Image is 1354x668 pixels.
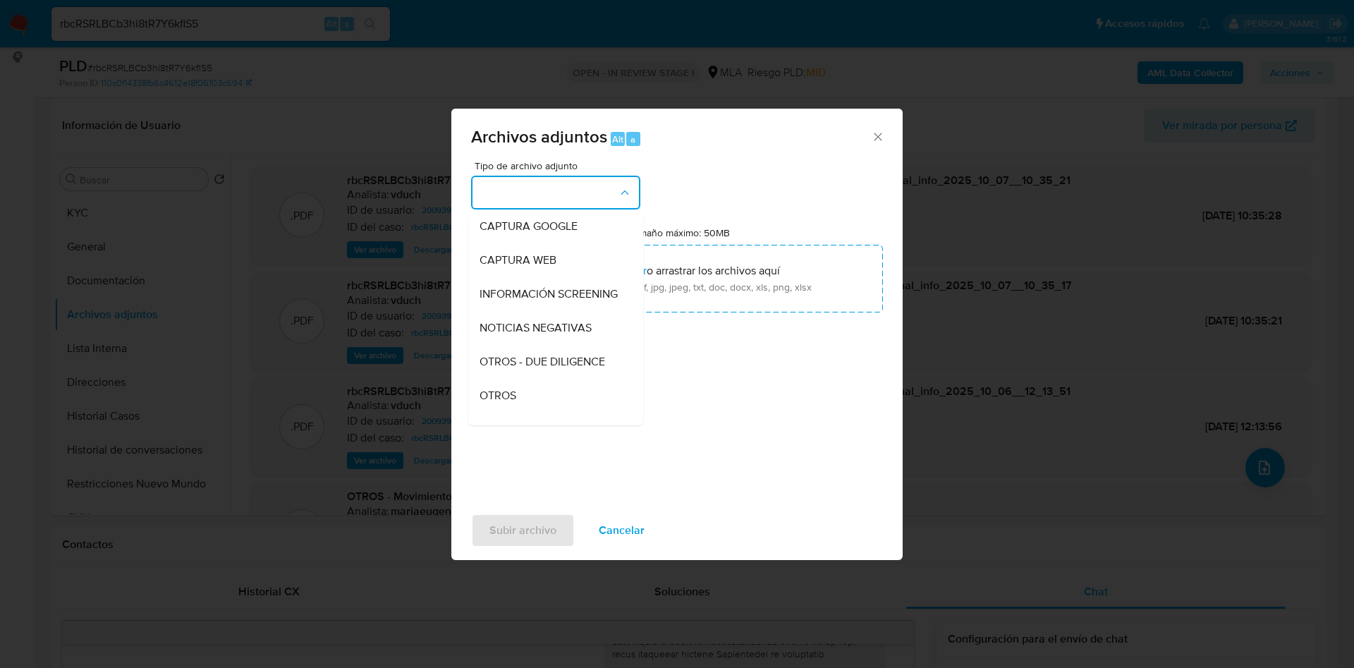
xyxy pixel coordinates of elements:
span: Archivos adjuntos [471,124,607,149]
label: Tamaño máximo: 50MB [629,226,730,239]
span: DDJJ de IVA [480,423,542,437]
span: Cancelar [599,515,645,546]
span: CAPTURA WEB [480,253,556,267]
span: CAPTURA GOOGLE [480,219,578,233]
span: Tipo de archivo adjunto [475,161,644,171]
span: INFORMACIÓN SCREENING [480,287,618,301]
span: Alt [612,133,623,146]
button: Cerrar [871,130,884,142]
span: a [630,133,635,146]
button: Cancelar [580,514,663,547]
span: OTROS - DUE DILIGENCE [480,355,605,369]
span: OTROS [480,389,516,403]
span: NOTICIAS NEGATIVAS [480,321,592,335]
